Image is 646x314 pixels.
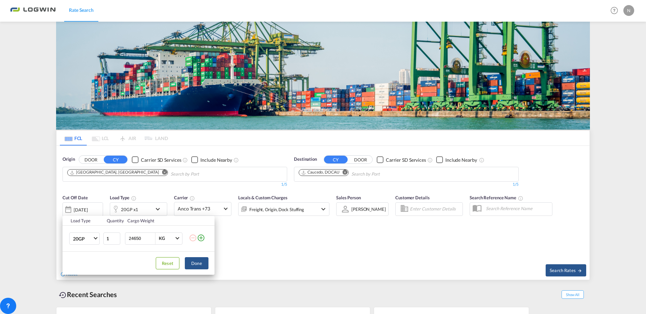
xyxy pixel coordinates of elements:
[69,232,100,245] md-select: Choose: 20GP
[73,235,93,242] span: 20GP
[103,216,124,226] th: Quantity
[185,257,208,269] button: Done
[128,233,155,244] input: Enter Weight
[63,216,103,226] th: Load Type
[197,234,205,242] md-icon: icon-plus-circle-outline
[156,257,179,269] button: Reset
[159,235,165,241] div: KG
[103,232,120,245] input: Qty
[127,218,185,224] div: Cargo Weight
[189,234,197,242] md-icon: icon-minus-circle-outline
